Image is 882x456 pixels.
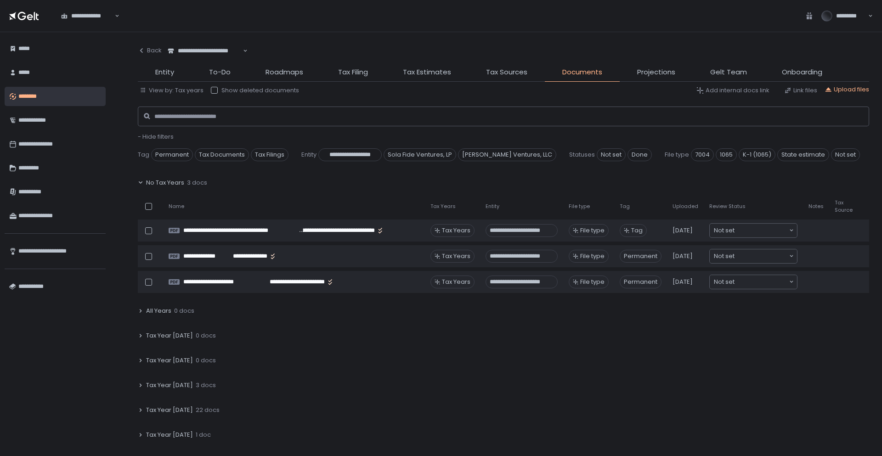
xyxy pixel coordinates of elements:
span: Tax Year [DATE] [146,332,193,340]
input: Search for option [113,11,114,21]
span: No Tax Years [146,179,184,187]
span: Tax Filing [338,67,368,78]
span: Entity [301,151,317,159]
span: [PERSON_NAME] Ventures, LLC [458,148,556,161]
span: Tax Years [442,226,470,235]
span: Entity [486,203,499,210]
span: Tax Years [442,278,470,286]
span: Done [628,148,652,161]
span: 0 docs [174,307,194,315]
span: 0 docs [196,356,216,365]
span: File type [665,151,689,159]
span: Not set [714,252,735,261]
button: - Hide filters [138,133,174,141]
input: Search for option [735,277,788,287]
span: Uploaded [673,203,698,210]
span: Tax Source [835,199,853,213]
span: Tax Sources [486,67,527,78]
span: Permanent [620,276,661,288]
input: Search for option [735,252,788,261]
span: Gelt Team [710,67,747,78]
button: View by: Tax years [140,86,204,95]
span: Tax Years [442,252,470,260]
span: Not set [831,148,860,161]
span: All Years [146,307,171,315]
span: Tag [620,203,630,210]
span: File type [569,203,590,210]
span: Statuses [569,151,595,159]
div: Search for option [162,41,248,61]
span: Not set [714,226,735,235]
span: 22 docs [196,406,220,414]
div: Search for option [710,249,797,263]
span: Tax Year [DATE] [146,356,193,365]
span: Tax Estimates [403,67,451,78]
span: State estimate [777,148,829,161]
button: Add internal docs link [696,86,769,95]
span: Documents [562,67,602,78]
span: Tax Years [430,203,456,210]
span: [DATE] [673,226,693,235]
span: [DATE] [673,278,693,286]
span: Tag [138,151,149,159]
div: Search for option [710,224,797,237]
span: Tax Documents [195,148,249,161]
div: Search for option [55,6,119,26]
span: Projections [637,67,675,78]
span: Notes [808,203,824,210]
div: Back [138,46,162,55]
span: 0 docs [196,332,216,340]
span: Not set [597,148,626,161]
span: [DATE] [673,252,693,260]
span: Tax Year [DATE] [146,381,193,389]
span: Name [169,203,184,210]
span: 3 docs [187,179,207,187]
span: Tag [631,226,643,235]
span: To-Do [209,67,231,78]
div: Search for option [710,275,797,289]
button: Upload files [825,85,869,94]
span: 7004 [691,148,714,161]
span: File type [580,226,605,235]
button: Back [138,41,162,60]
span: 1 doc [196,431,211,439]
span: Sola Fide Ventures, LP [384,148,456,161]
span: File type [580,252,605,260]
input: Search for option [735,226,788,235]
span: Onboarding [782,67,822,78]
span: Entity [155,67,174,78]
span: Tax Year [DATE] [146,406,193,414]
span: K-1 (1065) [739,148,775,161]
span: 3 docs [196,381,216,389]
span: Permanent [151,148,193,161]
span: File type [580,278,605,286]
span: Permanent [620,250,661,263]
span: Not set [714,277,735,287]
span: Tax Filings [251,148,288,161]
span: 1065 [716,148,737,161]
span: Roadmaps [266,67,303,78]
span: Review Status [709,203,746,210]
span: Tax Year [DATE] [146,431,193,439]
span: - Hide filters [138,132,174,141]
button: Link files [784,86,817,95]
